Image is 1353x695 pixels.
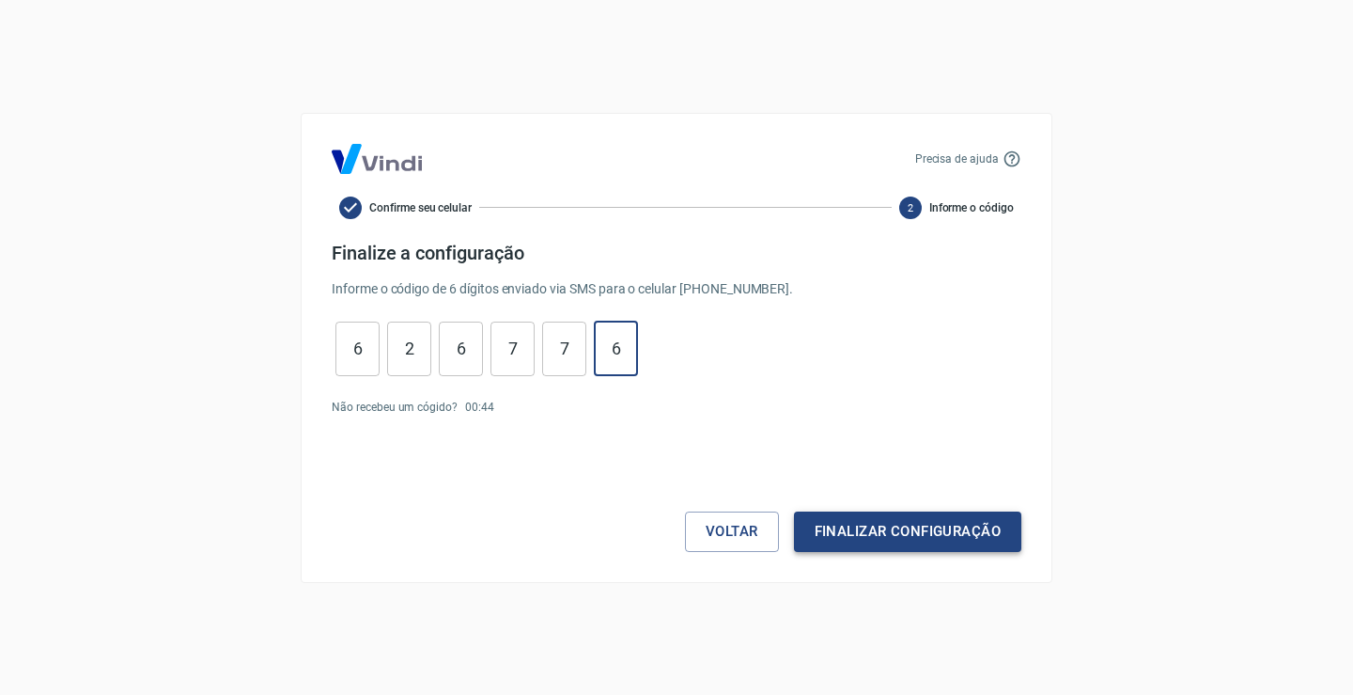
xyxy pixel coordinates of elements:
[332,399,458,416] p: Não recebeu um cógido?
[929,199,1014,216] span: Informe o código
[915,150,999,167] p: Precisa de ajuda
[685,512,779,551] button: Voltar
[465,399,494,416] p: 00 : 44
[369,199,472,216] span: Confirme seu celular
[332,242,1021,264] h4: Finalize a configuração
[332,279,1021,299] p: Informe o código de 6 dígitos enviado via SMS para o celular [PHONE_NUMBER] .
[908,201,913,213] text: 2
[332,144,422,174] img: Logo Vind
[794,512,1021,551] button: Finalizar configuração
